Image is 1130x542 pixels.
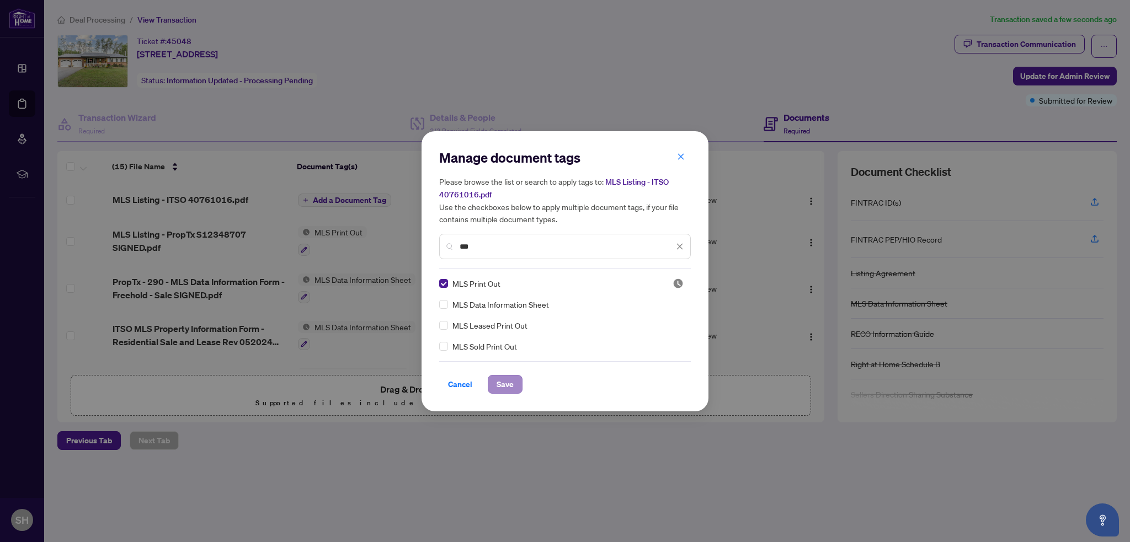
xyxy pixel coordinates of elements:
span: close [676,243,684,250]
span: MLS Listing - ITSO 40761016.pdf [439,177,669,200]
span: close [677,153,685,160]
button: Cancel [439,375,481,394]
h5: Please browse the list or search to apply tags to: Use the checkboxes below to apply multiple doc... [439,175,691,225]
span: MLS Print Out [452,277,500,289]
button: Save [488,375,523,394]
img: status [673,278,684,289]
span: MLS Leased Print Out [452,319,527,331]
span: MLS Data Information Sheet [452,298,549,310]
span: Save [497,375,514,393]
h2: Manage document tags [439,149,691,167]
button: Open asap [1086,503,1119,536]
span: Pending Review [673,278,684,289]
span: Cancel [448,375,472,393]
span: MLS Sold Print Out [452,340,517,352]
